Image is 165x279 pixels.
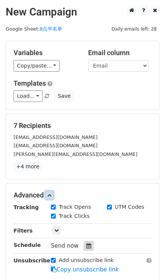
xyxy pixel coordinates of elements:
[59,212,90,220] label: Track Clicks
[14,79,46,87] a: Templates
[51,266,119,273] a: Copy unsubscribe link
[14,143,98,148] small: [EMAIL_ADDRESS][DOMAIN_NAME]
[14,204,39,210] strong: Tracking
[14,122,151,130] h5: 7 Recipients
[59,256,114,264] label: Add unsubscribe link
[14,151,137,157] small: [PERSON_NAME][EMAIL_ADDRESS][DOMAIN_NAME]
[59,203,91,211] label: Track Opens
[14,228,33,234] strong: Filters
[14,90,43,102] a: Load...
[40,26,62,32] a: 8点半名单
[109,26,159,32] a: Daily emails left: 28
[14,60,60,72] a: Copy/paste...
[51,242,79,249] span: Send now
[54,90,74,102] button: Save
[14,191,151,199] h5: Advanced
[14,242,41,248] strong: Schedule
[14,49,77,57] h5: Variables
[127,243,165,279] iframe: Chat Widget
[109,25,159,33] span: Daily emails left: 28
[127,243,165,279] div: 聊天小组件
[88,49,151,57] h5: Email column
[14,257,50,264] strong: Unsubscribe
[14,162,42,171] a: +4 more
[6,26,62,32] small: Google Sheet:
[14,134,98,140] small: [EMAIL_ADDRESS][DOMAIN_NAME]
[6,6,159,18] h2: New Campaign
[115,203,144,211] label: UTM Codes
